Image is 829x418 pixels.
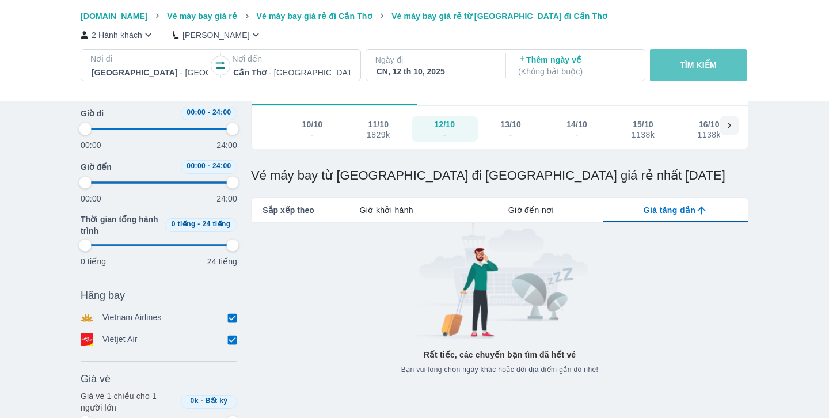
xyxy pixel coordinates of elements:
[212,162,231,170] span: 24:00
[650,49,746,81] button: TÌM KIẾM
[197,220,200,228] span: -
[81,139,101,151] p: 00:00
[314,198,748,222] div: lab API tabs example
[232,53,351,64] p: Nơi đến
[303,130,322,139] div: -
[279,116,720,142] div: scrollable day and price
[187,108,206,116] span: 00:00
[81,108,104,119] span: Giờ đi
[172,220,196,228] span: 0 tiếng
[633,119,653,130] div: 15/10
[102,311,162,324] p: Vietnam Airlines
[208,162,210,170] span: -
[251,168,748,184] h1: Vé máy bay từ [GEOGRAPHIC_DATA] đi [GEOGRAPHIC_DATA] giá rẻ nhất [DATE]
[81,288,125,302] span: Hãng bay
[81,390,176,413] p: Giá vé 1 chiều cho 1 người lớn
[191,397,199,405] span: 0k
[207,256,237,267] p: 24 tiếng
[81,214,160,237] span: Thời gian tổng hành trình
[92,29,142,41] p: 2 Hành khách
[368,119,389,130] div: 11/10
[401,365,599,374] span: Bạn vui lòng chọn ngày khác hoặc đổi địa điểm gần đó nhé!
[302,119,323,130] div: 10/10
[182,29,250,41] p: [PERSON_NAME]
[263,204,314,216] span: Sắp xếp theo
[699,119,720,130] div: 16/10
[81,10,748,22] nav: breadcrumb
[81,12,148,21] span: [DOMAIN_NAME]
[567,130,587,139] div: -
[81,193,101,204] p: 00:00
[377,66,493,77] div: CN, 12 th 10, 2025
[203,220,231,228] span: 24 tiếng
[173,29,262,41] button: [PERSON_NAME]
[644,204,695,216] span: Giá tăng dần
[257,12,372,21] span: Vé máy bay giá rẻ đi Cần Thơ
[500,119,521,130] div: 13/10
[401,223,599,340] img: banner
[391,12,607,21] span: Vé máy bay giá rẻ từ [GEOGRAPHIC_DATA] đi Cần Thơ
[167,12,237,21] span: Vé máy bay giá rẻ
[208,108,210,116] span: -
[81,161,112,173] span: Giờ đến
[360,204,413,216] span: Giờ khởi hành
[212,108,231,116] span: 24:00
[680,59,717,71] p: TÌM KIẾM
[216,193,237,204] p: 24:00
[90,53,209,64] p: Nơi đi
[518,54,634,77] p: Thêm ngày về
[566,119,587,130] div: 14/10
[518,66,634,77] p: ( Không bắt buộc )
[435,130,454,139] div: -
[632,130,655,139] div: 1138k
[206,397,228,405] span: Bất kỳ
[508,204,554,216] span: Giờ đến nơi
[698,130,721,139] div: 1138k
[201,397,203,405] span: -
[367,130,390,139] div: 1829k
[501,130,520,139] div: -
[375,54,494,66] p: Ngày đi
[81,256,106,267] p: 0 tiếng
[187,162,206,170] span: 00:00
[81,29,154,41] button: 2 Hành khách
[434,119,455,130] div: 12/10
[81,372,111,386] span: Giá vé
[424,349,576,360] p: Rất tiếc, các chuyến bạn tìm đã hết vé
[102,333,138,346] p: Vietjet Air
[216,139,237,151] p: 24:00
